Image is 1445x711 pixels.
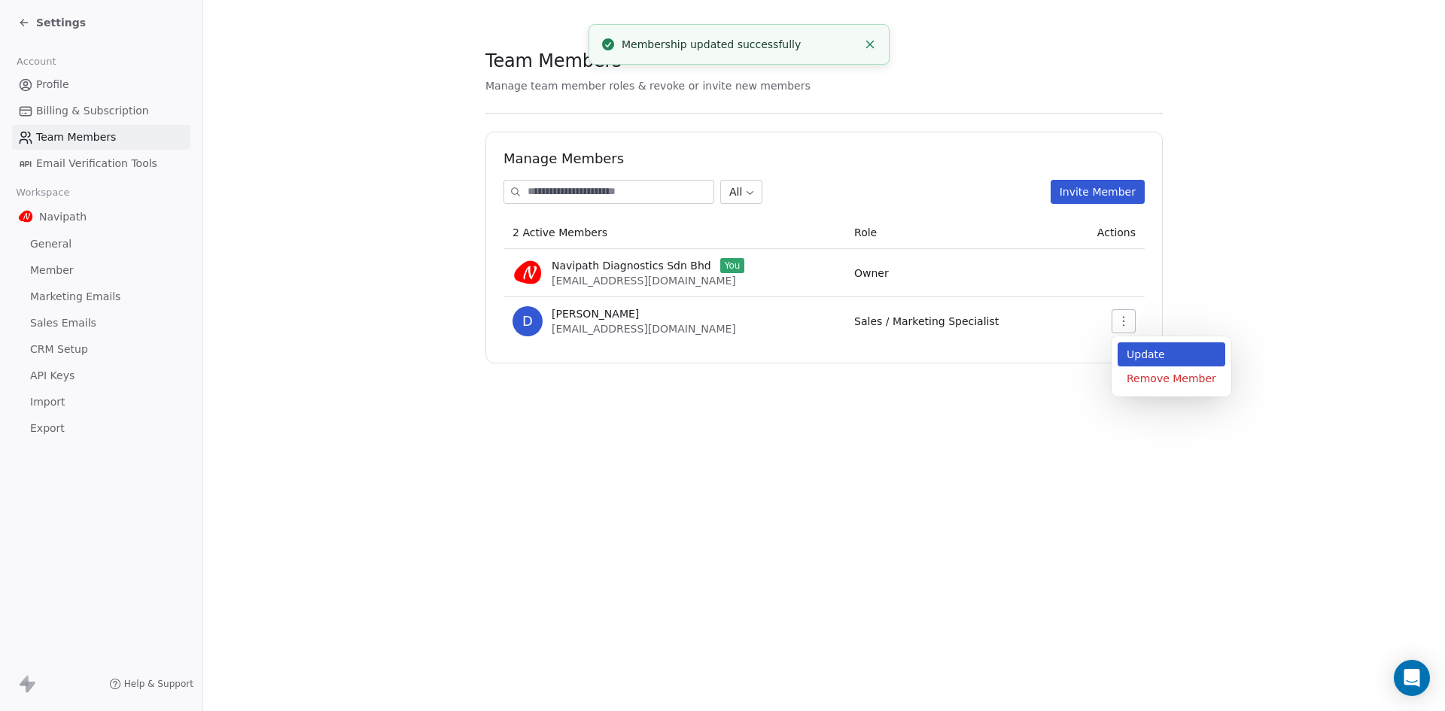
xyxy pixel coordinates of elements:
[12,416,190,441] a: Export
[12,151,190,176] a: Email Verification Tools
[36,103,149,119] span: Billing & Subscription
[1051,180,1145,204] button: Invite Member
[12,72,190,97] a: Profile
[720,258,745,273] span: You
[485,80,811,92] span: Manage team member roles & revoke or invite new members
[622,37,857,53] div: Membership updated successfully
[36,156,157,172] span: Email Verification Tools
[109,678,193,690] a: Help & Support
[503,150,1145,168] h1: Manage Members
[30,263,74,278] span: Member
[854,315,999,327] span: Sales / Marketing Specialist
[552,275,736,287] span: [EMAIL_ADDRESS][DOMAIN_NAME]
[1394,660,1430,696] div: Open Intercom Messenger
[30,394,65,410] span: Import
[552,258,711,273] span: Navipath Diagnostics Sdn Bhd
[30,315,96,331] span: Sales Emails
[36,77,69,93] span: Profile
[552,306,639,321] span: [PERSON_NAME]
[36,15,86,30] span: Settings
[513,306,543,336] span: D
[1097,226,1136,239] span: Actions
[12,284,190,309] a: Marketing Emails
[10,181,76,204] span: Workspace
[12,125,190,150] a: Team Members
[513,226,607,239] span: 2 Active Members
[12,311,190,336] a: Sales Emails
[513,258,543,288] img: Logo%20500x500%20px%20(7).png
[30,421,65,436] span: Export
[854,267,889,279] span: Owner
[124,678,193,690] span: Help & Support
[39,209,87,224] span: Navipath
[1118,366,1225,390] div: Remove Member
[12,232,190,257] a: General
[12,337,190,362] a: CRM Setup
[12,258,190,283] a: Member
[12,363,190,388] a: API Keys
[18,209,33,224] img: Logo%20500x500%20px%20(7).png
[485,50,622,72] span: Team Members
[552,323,736,335] span: [EMAIL_ADDRESS][DOMAIN_NAME]
[1118,342,1225,366] div: Update
[30,342,88,357] span: CRM Setup
[10,50,62,73] span: Account
[12,99,190,123] a: Billing & Subscription
[854,226,877,239] span: Role
[30,289,120,305] span: Marketing Emails
[12,390,190,415] a: Import
[36,129,116,145] span: Team Members
[18,15,86,30] a: Settings
[30,236,71,252] span: General
[30,368,75,384] span: API Keys
[860,35,880,54] button: Close toast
